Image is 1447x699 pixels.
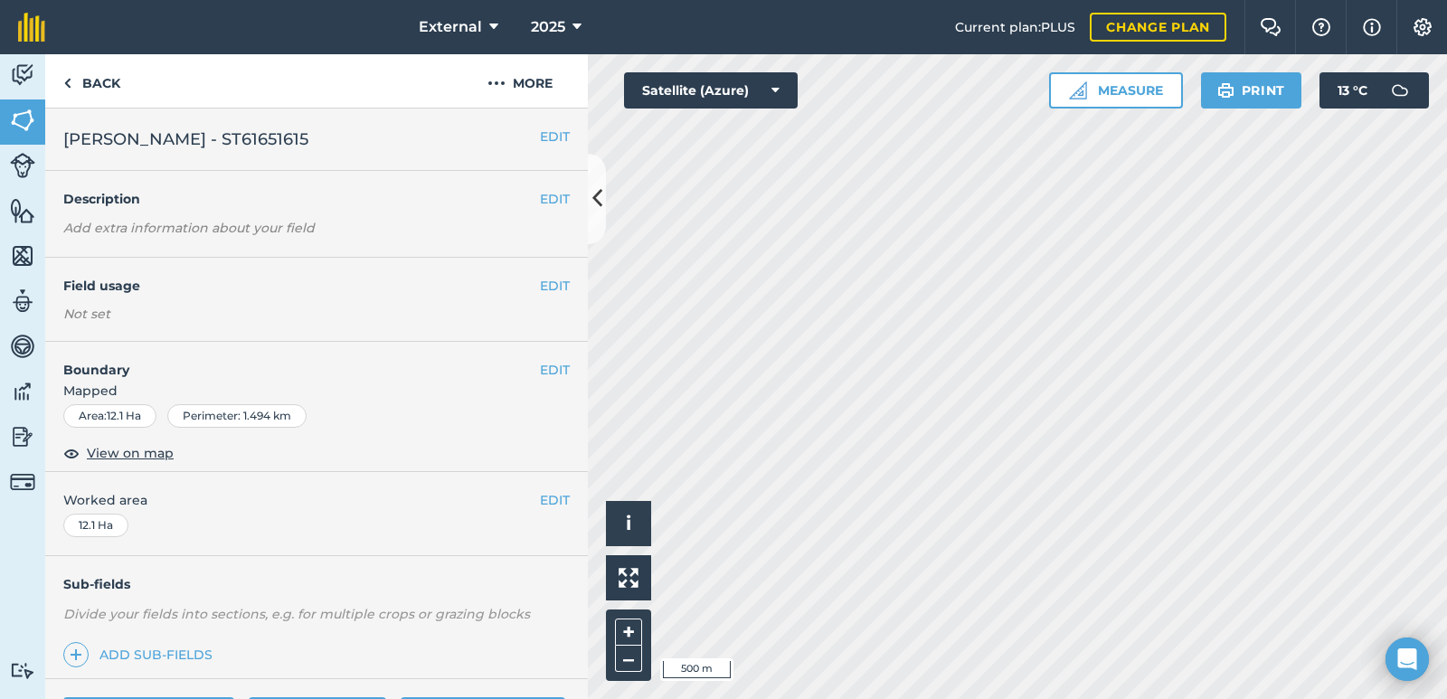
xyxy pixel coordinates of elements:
button: EDIT [540,490,570,510]
span: Worked area [63,490,570,510]
button: Print [1201,72,1302,109]
img: svg+xml;base64,PHN2ZyB4bWxucz0iaHR0cDovL3d3dy53My5vcmcvMjAwMC9zdmciIHdpZHRoPSI1NiIgaGVpZ2h0PSI2MC... [10,107,35,134]
div: Not set [63,305,570,323]
button: View on map [63,442,174,464]
span: Mapped [45,381,588,401]
img: svg+xml;base64,PD94bWwgdmVyc2lvbj0iMS4wIiBlbmNvZGluZz0idXRmLTgiPz4KPCEtLSBHZW5lcmF0b3I6IEFkb2JlIE... [1382,72,1418,109]
span: 13 ° C [1338,72,1367,109]
img: A cog icon [1412,18,1433,36]
span: 2025 [531,16,565,38]
img: svg+xml;base64,PD94bWwgdmVyc2lvbj0iMS4wIiBlbmNvZGluZz0idXRmLTgiPz4KPCEtLSBHZW5lcmF0b3I6IEFkb2JlIE... [10,378,35,405]
img: svg+xml;base64,PD94bWwgdmVyc2lvbj0iMS4wIiBlbmNvZGluZz0idXRmLTgiPz4KPCEtLSBHZW5lcmF0b3I6IEFkb2JlIE... [10,423,35,450]
img: fieldmargin Logo [18,13,45,42]
img: Ruler icon [1069,81,1087,99]
div: Area : 12.1 Ha [63,404,156,428]
button: – [615,646,642,672]
h4: Boundary [45,342,540,380]
button: EDIT [540,360,570,380]
button: More [452,54,588,108]
span: Current plan : PLUS [955,17,1075,37]
h4: Description [63,189,570,209]
span: i [626,512,631,534]
button: + [615,619,642,646]
span: [PERSON_NAME] - ST61651615 [63,127,308,152]
em: Add extra information about your field [63,220,315,236]
button: EDIT [540,276,570,296]
a: Change plan [1090,13,1226,42]
h4: Sub-fields [45,574,588,594]
img: svg+xml;base64,PHN2ZyB4bWxucz0iaHR0cDovL3d3dy53My5vcmcvMjAwMC9zdmciIHdpZHRoPSI1NiIgaGVpZ2h0PSI2MC... [10,197,35,224]
img: svg+xml;base64,PD94bWwgdmVyc2lvbj0iMS4wIiBlbmNvZGluZz0idXRmLTgiPz4KPCEtLSBHZW5lcmF0b3I6IEFkb2JlIE... [10,61,35,89]
h4: Field usage [63,276,540,296]
img: svg+xml;base64,PHN2ZyB4bWxucz0iaHR0cDovL3d3dy53My5vcmcvMjAwMC9zdmciIHdpZHRoPSI5IiBoZWlnaHQ9IjI0Ii... [63,72,71,94]
em: Divide your fields into sections, e.g. for multiple crops or grazing blocks [63,606,530,622]
img: svg+xml;base64,PHN2ZyB4bWxucz0iaHR0cDovL3d3dy53My5vcmcvMjAwMC9zdmciIHdpZHRoPSIxOCIgaGVpZ2h0PSIyNC... [63,442,80,464]
button: 13 °C [1319,72,1429,109]
button: EDIT [540,127,570,146]
img: svg+xml;base64,PHN2ZyB4bWxucz0iaHR0cDovL3d3dy53My5vcmcvMjAwMC9zdmciIHdpZHRoPSIyMCIgaGVpZ2h0PSIyNC... [487,72,506,94]
img: svg+xml;base64,PD94bWwgdmVyc2lvbj0iMS4wIiBlbmNvZGluZz0idXRmLTgiPz4KPCEtLSBHZW5lcmF0b3I6IEFkb2JlIE... [10,662,35,679]
img: svg+xml;base64,PHN2ZyB4bWxucz0iaHR0cDovL3d3dy53My5vcmcvMjAwMC9zdmciIHdpZHRoPSI1NiIgaGVpZ2h0PSI2MC... [10,242,35,269]
button: Measure [1049,72,1183,109]
img: svg+xml;base64,PHN2ZyB4bWxucz0iaHR0cDovL3d3dy53My5vcmcvMjAwMC9zdmciIHdpZHRoPSIxNCIgaGVpZ2h0PSIyNC... [70,644,82,666]
img: svg+xml;base64,PD94bWwgdmVyc2lvbj0iMS4wIiBlbmNvZGluZz0idXRmLTgiPz4KPCEtLSBHZW5lcmF0b3I6IEFkb2JlIE... [10,288,35,315]
span: View on map [87,443,174,463]
a: Back [45,54,138,108]
div: Open Intercom Messenger [1386,638,1429,681]
button: EDIT [540,189,570,209]
button: Satellite (Azure) [624,72,798,109]
button: i [606,501,651,546]
img: Four arrows, one pointing top left, one top right, one bottom right and the last bottom left [619,568,638,588]
img: svg+xml;base64,PD94bWwgdmVyc2lvbj0iMS4wIiBlbmNvZGluZz0idXRmLTgiPz4KPCEtLSBHZW5lcmF0b3I6IEFkb2JlIE... [10,153,35,178]
img: svg+xml;base64,PD94bWwgdmVyc2lvbj0iMS4wIiBlbmNvZGluZz0idXRmLTgiPz4KPCEtLSBHZW5lcmF0b3I6IEFkb2JlIE... [10,469,35,495]
span: External [419,16,482,38]
a: Add sub-fields [63,642,220,667]
img: Two speech bubbles overlapping with the left bubble in the forefront [1260,18,1281,36]
img: svg+xml;base64,PHN2ZyB4bWxucz0iaHR0cDovL3d3dy53My5vcmcvMjAwMC9zdmciIHdpZHRoPSIxNyIgaGVpZ2h0PSIxNy... [1363,16,1381,38]
img: A question mark icon [1310,18,1332,36]
div: 12.1 Ha [63,514,128,537]
div: Perimeter : 1.494 km [167,404,307,428]
img: svg+xml;base64,PHN2ZyB4bWxucz0iaHR0cDovL3d3dy53My5vcmcvMjAwMC9zdmciIHdpZHRoPSIxOSIgaGVpZ2h0PSIyNC... [1217,80,1234,101]
img: svg+xml;base64,PD94bWwgdmVyc2lvbj0iMS4wIiBlbmNvZGluZz0idXRmLTgiPz4KPCEtLSBHZW5lcmF0b3I6IEFkb2JlIE... [10,333,35,360]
